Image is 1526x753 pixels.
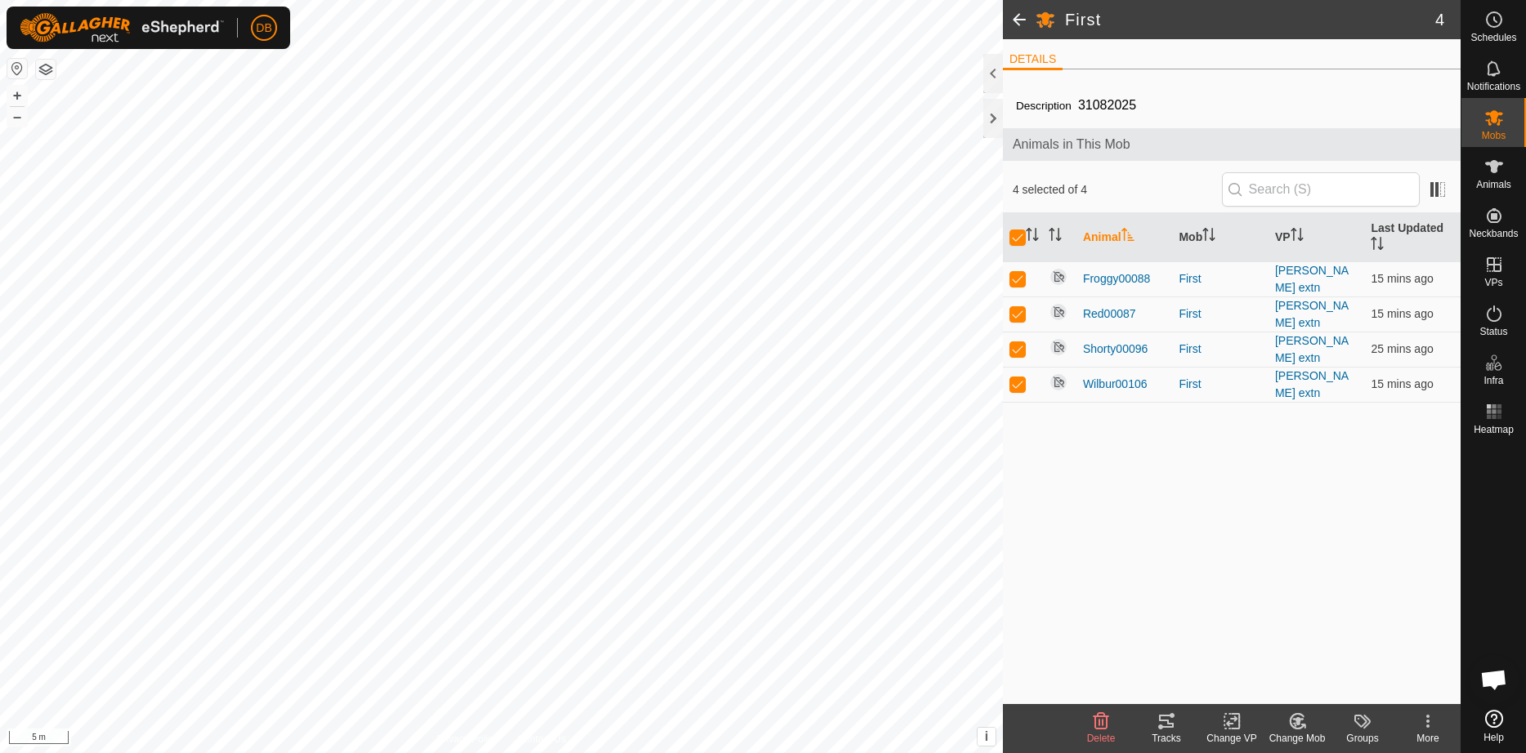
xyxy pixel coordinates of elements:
[1371,239,1384,252] p-sorticon: Activate to sort
[1026,230,1039,243] p-sorticon: Activate to sort
[1083,305,1136,323] span: Red00087
[1482,131,1506,140] span: Mobs
[20,13,224,42] img: Gallagher Logo
[1474,425,1514,434] span: Heatmap
[1371,307,1433,320] span: 10 Oct 2025, 7:44 pm
[1222,172,1420,207] input: Search (S)
[1484,278,1502,287] span: VPs
[1087,733,1116,744] span: Delete
[1121,230,1134,243] p-sorticon: Activate to sort
[1395,731,1461,746] div: More
[1275,334,1349,364] a: [PERSON_NAME] extn
[1179,341,1262,358] div: First
[1469,229,1518,238] span: Neckbands
[1470,33,1516,42] span: Schedules
[1483,376,1503,385] span: Infra
[1134,731,1199,746] div: Tracks
[1371,272,1433,285] span: 10 Oct 2025, 7:44 pm
[1435,7,1444,32] span: 4
[1275,299,1349,329] a: [PERSON_NAME] extn
[1172,213,1269,262] th: Mob
[1049,337,1068,357] img: returning off
[1179,270,1262,287] div: First
[7,59,27,78] button: Reset Map
[517,732,566,746] a: Contact Us
[1072,91,1143,118] span: 31082025
[7,107,27,127] button: –
[1476,180,1511,189] span: Animals
[1371,377,1433,390] span: 10 Oct 2025, 7:44 pm
[1049,267,1068,287] img: returning off
[1013,135,1451,154] span: Animals in This Mob
[1003,51,1063,70] li: DETAILS
[1199,731,1264,746] div: Change VP
[1275,369,1349,399] a: [PERSON_NAME] extn
[1364,213,1461,262] th: Last Updated
[1470,655,1519,704] div: Open chat
[1275,264,1349,294] a: [PERSON_NAME] extn
[1013,181,1222,198] span: 4 selected of 4
[256,20,271,37] span: DB
[1083,270,1151,287] span: Froggy00088
[1049,372,1068,392] img: returning off
[1467,82,1520,91] span: Notifications
[1264,731,1330,746] div: Change Mob
[1179,376,1262,393] div: First
[1076,213,1173,262] th: Animal
[1291,230,1304,243] p-sorticon: Activate to sort
[1049,230,1062,243] p-sorticon: Activate to sort
[1483,733,1504,742] span: Help
[1269,213,1365,262] th: VP
[1479,327,1507,336] span: Status
[985,729,988,743] span: i
[1179,305,1262,323] div: First
[1371,342,1433,355] span: 10 Oct 2025, 7:34 pm
[1065,10,1435,29] h2: First
[1049,302,1068,322] img: returning off
[1461,703,1526,749] a: Help
[1016,100,1072,112] label: Description
[1083,341,1148,358] span: Shorty00096
[1083,376,1148,393] span: Wilbur00106
[436,732,498,746] a: Privacy Policy
[7,86,27,105] button: +
[36,60,56,79] button: Map Layers
[1330,731,1395,746] div: Groups
[1202,230,1215,243] p-sorticon: Activate to sort
[978,728,996,746] button: i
